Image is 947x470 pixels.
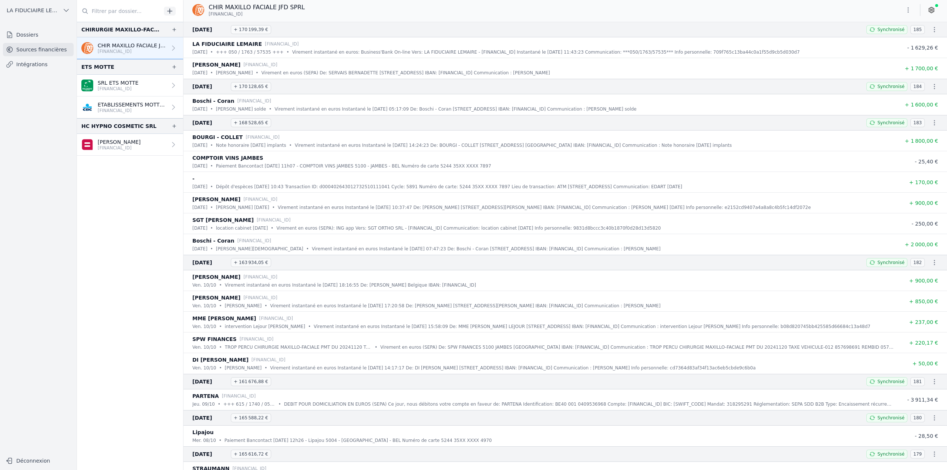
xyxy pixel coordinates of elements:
div: • [219,437,222,444]
span: + 165 588,22 € [231,413,271,422]
p: DEBIT POUR DOMICILIATION EN EUROS (SEPA) Ce jour, nous débitons votre compte en faveur de: PARTEN... [284,400,894,408]
p: Paiement Bancontact [DATE] 11h07 - COMPTOIR VINS JAMBES 5100 - JAMBES - BEL Numéro de carte 5244 ... [216,162,491,170]
p: Virement en euros (SEPA) De: SERVAIS BERNADETTE [STREET_ADDRESS] IBAN: [FINANCIAL_ID] Communicati... [261,69,550,77]
p: Boschi - Coran [192,97,234,105]
p: TROP PERCU CHIRURGIE MAXILLO-FACIALE PMT DU 20241120 TAXE VEHICULE-012 [225,344,372,351]
p: ven. 10/10 [192,323,216,330]
span: - 3 911,34 € [907,397,938,403]
div: • [219,323,222,330]
span: - 28,50 € [915,433,938,439]
div: • [375,344,377,351]
p: Virement instantané en euros Instantané le [DATE] 17:20:58 De: [PERSON_NAME] [STREET_ADDRESS][PER... [270,302,660,310]
span: [DATE] [192,25,228,34]
div: • [269,105,272,113]
a: ETABLISSEMENTS MOTTE SRL [FINANCIAL_ID] [77,97,183,118]
div: • [210,142,213,149]
span: + 170 128,65 € [231,82,271,91]
span: 179 [910,450,925,459]
p: [FINANCIAL_ID] [222,392,256,400]
span: + 237,00 € [909,319,938,325]
span: Synchronisé [877,120,904,126]
p: ven. 10/10 [192,364,216,372]
span: 184 [910,82,925,91]
p: [FINANCIAL_ID] [98,145,141,151]
p: [FINANCIAL_ID] [259,315,293,322]
img: BNP_BE_BUSINESS_GEBABEBB.png [81,80,93,91]
div: • [219,344,222,351]
span: Synchronisé [877,379,904,385]
p: PARTENA [192,392,219,400]
p: [FINANCIAL_ID] [257,216,291,224]
span: Synchronisé [877,415,904,421]
div: • [210,224,213,232]
p: [FINANCIAL_ID] [98,108,167,114]
p: Virement instantané en euros Instantané le [DATE] 10:37:47 De: [PERSON_NAME] [STREET_ADDRESS][PER... [278,204,811,211]
p: [DATE] [192,204,208,211]
div: HC HYPNO COSMETIC SRL [81,122,156,131]
span: + 900,00 € [909,278,938,284]
p: [PERSON_NAME] [192,195,240,204]
span: LA FIDUCIAIRE LEMAIRE SA [7,7,60,14]
p: +++ 615 / 1740 / 05050 +++ [223,400,276,408]
p: [FINANCIAL_ID] [237,97,271,105]
p: LA FIDUCIAIRE LEMAIRE [192,40,262,48]
p: Paiement Bancontact [DATE] 12h26 - Lipajou 5004 - [GEOGRAPHIC_DATA] - BEL Numéro de carte 5244 35... [225,437,492,444]
p: [DATE] [192,105,208,113]
p: [DATE] [192,48,208,56]
p: [FINANCIAL_ID] [243,294,277,301]
p: [PERSON_NAME] [216,69,253,77]
span: Synchronisé [877,451,904,457]
span: 183 [910,118,925,127]
p: Virement en euros (SEPA): ING app Vers: SGT ORTHO SRL - [FINANCIAL_ID] Communication: location ca... [276,224,661,232]
p: Virement instantané en euros Instantané le [DATE] 05:17:09 De: Boschi - Coran [STREET_ADDRESS] IB... [274,105,637,113]
p: Lipajou [192,428,214,437]
p: Dépôt d'espèces [DATE] 10:43 Transaction ID: d000402643012732510111041 Cycle: 5891 Numéro de cart... [216,183,683,190]
button: LA FIDUCIAIRE LEMAIRE SA [3,4,74,16]
div: ETS MOTTE [81,62,114,71]
div: • [271,224,273,232]
p: SGT [PERSON_NAME] [192,216,254,224]
span: + 170 199,39 € [231,25,271,34]
p: [DATE] [192,183,208,190]
p: Virement instantané en euros Instantané le [DATE] 15:58:09 De: MME [PERSON_NAME] LEJOUR [STREET_A... [314,323,870,330]
img: ing.png [81,42,93,54]
p: Virement instantané en euros Instantané le [DATE] 14:17:17 De: DI [PERSON_NAME] [STREET_ADDRESS] ... [270,364,755,372]
p: [DATE] [192,142,208,149]
span: - 25,40 € [915,159,938,165]
span: Synchronisé [877,84,904,89]
p: [PERSON_NAME] [DATE] [216,204,269,211]
p: [PERSON_NAME] [225,302,262,310]
span: + 163 934,05 € [231,258,271,267]
span: + 168 528,65 € [231,118,271,127]
div: • [218,400,220,408]
p: jeu. 09/10 [192,400,215,408]
p: intervention Lejour [PERSON_NAME] [225,323,305,330]
p: [PERSON_NAME] [192,293,240,302]
p: [PERSON_NAME][DEMOGRAPHIC_DATA] [216,245,303,253]
span: [DATE] [192,258,228,267]
img: belfius-1.png [81,139,93,151]
div: • [264,302,267,310]
img: ing.png [192,4,204,16]
p: SRL ETS MOTTE [98,79,138,87]
span: + 1 700,00 € [905,65,938,71]
div: • [264,364,267,372]
span: Synchronisé [877,260,904,266]
p: [DATE] [192,162,208,170]
div: • [279,400,281,408]
p: CHIR MAXILLO FACIALE JFD SPRL [98,42,167,49]
p: ven. 10/10 [192,281,216,289]
div: • [210,162,213,170]
a: SRL ETS MOTTE [FINANCIAL_ID] [77,75,183,97]
div: • [219,364,222,372]
a: CHIR MAXILLO FACIALE JFD SPRL [FINANCIAL_ID] [77,37,183,59]
p: Virement instantané en euros Instantané le [DATE] 14:24:23 De: BOURGI - COLLET [STREET_ADDRESS] [... [295,142,732,149]
span: [DATE] [192,377,228,386]
div: • [289,142,292,149]
span: [DATE] [192,450,228,459]
div: • [210,105,213,113]
div: • [219,281,222,289]
span: + 170,00 € [909,179,938,185]
p: DI [PERSON_NAME] [192,355,249,364]
div: • [306,245,309,253]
